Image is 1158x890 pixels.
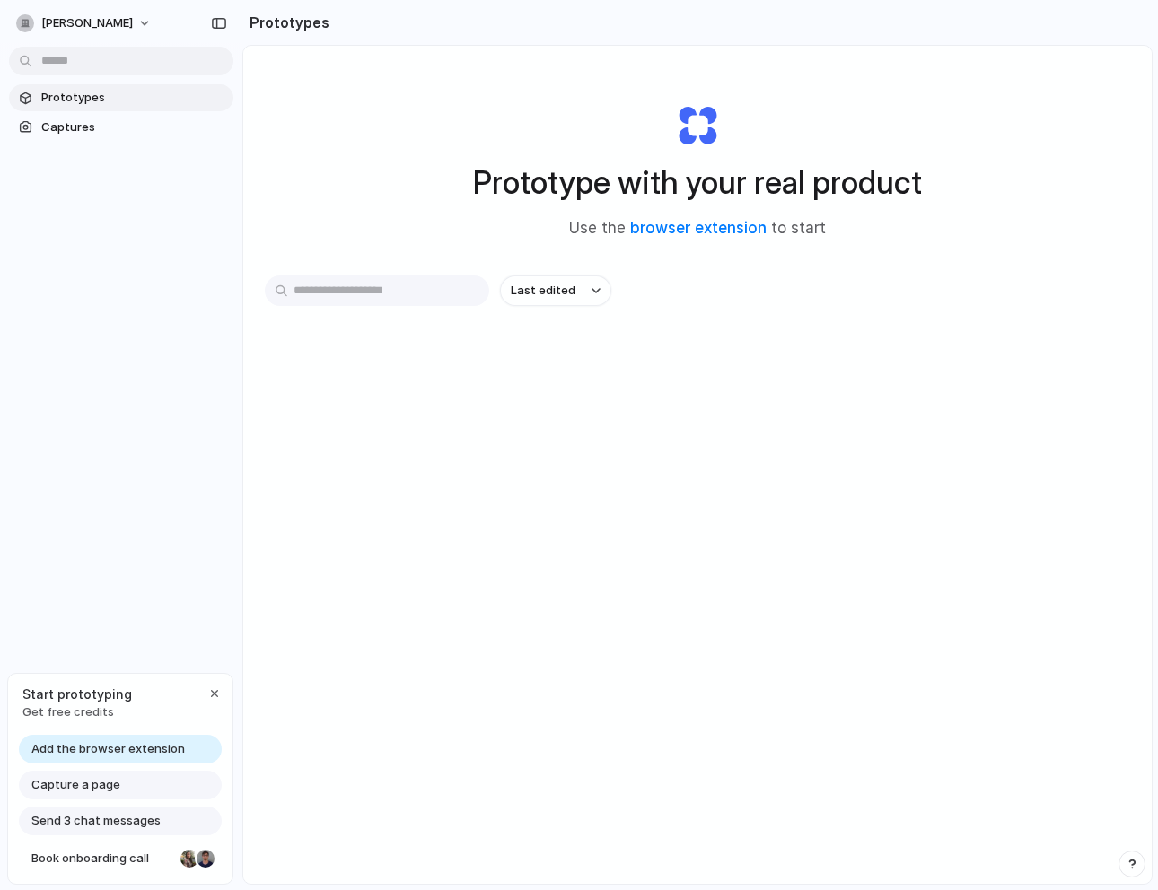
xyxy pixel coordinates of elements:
span: Get free credits [22,703,132,721]
span: Add the browser extension [31,740,185,758]
span: Prototypes [41,89,226,107]
span: Book onboarding call [31,850,173,868]
span: Capture a page [31,776,120,794]
h2: Prototypes [242,12,329,33]
button: [PERSON_NAME] [9,9,161,38]
span: Start prototyping [22,685,132,703]
span: Captures [41,118,226,136]
a: Prototypes [9,84,233,111]
button: Last edited [500,275,611,306]
div: Nicole Kubica [179,848,200,869]
span: Send 3 chat messages [31,812,161,830]
a: Captures [9,114,233,141]
span: Last edited [511,282,575,300]
a: browser extension [630,219,767,237]
div: Christian Iacullo [195,848,216,869]
h1: Prototype with your real product [473,159,922,206]
span: [PERSON_NAME] [41,14,133,32]
span: Use the to start [569,217,826,240]
a: Book onboarding call [19,844,222,873]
